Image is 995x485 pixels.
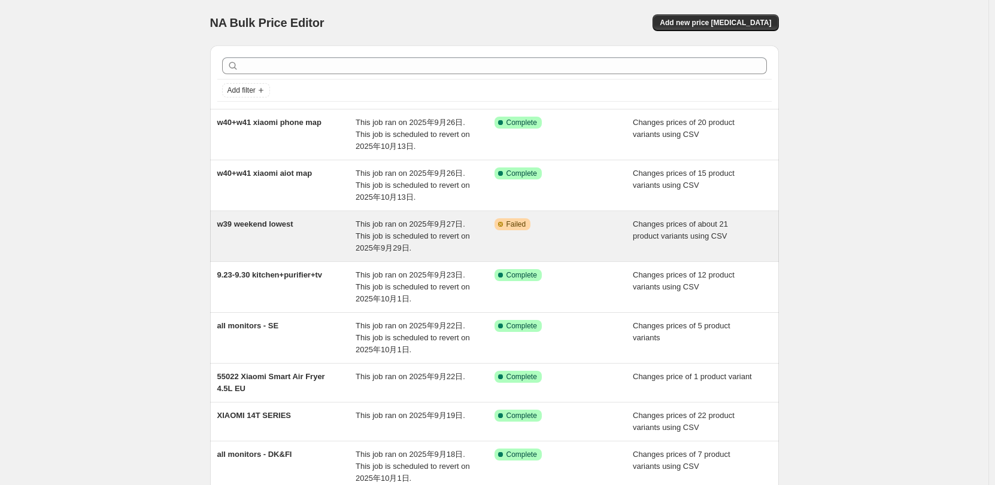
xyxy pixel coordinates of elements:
span: Complete [506,270,537,280]
span: This job ran on 2025年9月22日. [356,372,465,381]
span: Complete [506,118,537,127]
span: w39 weekend lowest [217,219,293,228]
button: Add filter [222,83,270,97]
span: This job ran on 2025年9月19日. [356,411,465,420]
span: w40+w41 xiaomi phone map [217,118,321,127]
span: Changes price of 1 product variant [633,372,752,381]
span: all monitors - DK&FI [217,450,292,459]
span: This job ran on 2025年9月26日. This job is scheduled to revert on 2025年10月13日. [356,169,470,202]
span: 9.23-9.30 kitchen+purifier+tv [217,270,323,279]
span: 55022 Xiaomi Smart Air Fryer 4.5L EU [217,372,325,393]
span: This job ran on 2025年9月18日. This job is scheduled to revert on 2025年10月1日. [356,450,470,483]
span: Complete [506,372,537,382]
span: w40+w41 xiaomi aiot map [217,169,313,178]
span: This job ran on 2025年9月26日. This job is scheduled to revert on 2025年10月13日. [356,118,470,151]
span: Changes prices of about 21 product variants using CSV [633,219,728,240]
span: Failed [506,219,526,229]
span: This job ran on 2025年9月22日. This job is scheduled to revert on 2025年10月1日. [356,321,470,354]
span: Changes prices of 7 product variants using CSV [633,450,730,471]
span: Add new price [MEDICAL_DATA] [660,18,771,28]
span: Complete [506,169,537,178]
span: Complete [506,450,537,459]
span: XIAOMI 14T SERIES [217,411,292,420]
span: This job ran on 2025年9月27日. This job is scheduled to revert on 2025年9月29日. [356,219,470,252]
span: Add filter [227,86,256,95]
span: This job ran on 2025年9月23日. This job is scheduled to revert on 2025年10月1日. [356,270,470,303]
span: NA Bulk Price Editor [210,16,324,29]
span: all monitors - SE [217,321,279,330]
span: Changes prices of 15 product variants using CSV [633,169,735,190]
button: Add new price [MEDICAL_DATA] [653,14,778,31]
span: Changes prices of 22 product variants using CSV [633,411,735,432]
span: Complete [506,411,537,420]
span: Complete [506,321,537,331]
span: Changes prices of 20 product variants using CSV [633,118,735,139]
span: Changes prices of 12 product variants using CSV [633,270,735,291]
span: Changes prices of 5 product variants [633,321,730,342]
